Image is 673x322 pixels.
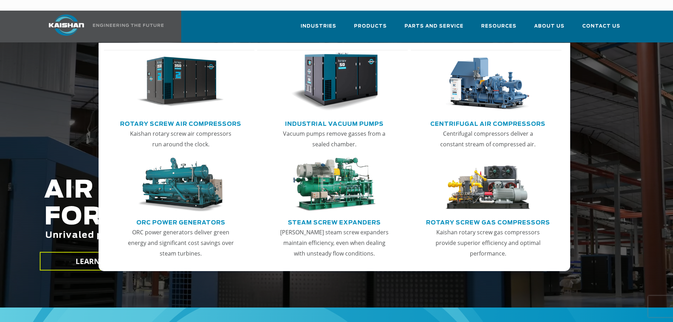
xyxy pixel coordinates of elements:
img: thumb-Steam-Screw-Expanders [291,158,378,212]
p: Kaishan rotary screw air compressors run around the clock. [126,128,236,150]
img: thumb-Rotary-Screw-Air-Compressors [137,53,224,111]
img: thumb-Centrifugal-Air-Compressors [444,53,531,111]
a: Industrial Vacuum Pumps [285,118,384,128]
span: Industries [301,22,336,30]
span: Unrivaled performance with up to 35% energy cost savings. [45,231,348,240]
p: Centrifugal compressors deliver a constant stream of compressed air. [433,128,543,150]
a: Centrifugal Air Compressors [430,118,545,128]
p: Kaishan rotary screw gas compressors provide superior efficiency and optimal performance. [433,227,543,259]
a: Products [354,17,387,41]
a: Rotary Screw Gas Compressors [426,216,550,227]
a: Kaishan USA [40,11,165,42]
span: Parts and Service [405,22,464,30]
img: thumb-Industrial-Vacuum-Pumps [291,53,378,111]
a: Resources [481,17,516,41]
a: Rotary Screw Air Compressors [120,118,241,128]
p: Vacuum pumps remove gasses from a sealed chamber. [279,128,389,150]
img: thumb-Rotary-Screw-Gas-Compressors [444,158,531,212]
a: Contact Us [582,17,620,41]
a: LEARN MORE [40,252,160,271]
span: Contact Us [582,22,620,30]
a: Industries [301,17,336,41]
span: Resources [481,22,516,30]
span: About Us [534,22,565,30]
h2: AIR COMPRESSORS FOR THE [44,177,530,262]
a: Steam Screw Expanders [288,216,381,227]
img: Engineering the future [93,24,164,27]
p: [PERSON_NAME] steam screw expanders maintain efficiency, even when dealing with unsteady flow con... [279,227,389,259]
a: ORC Power Generators [136,216,225,227]
a: About Us [534,17,565,41]
span: LEARN MORE [75,256,124,267]
p: ORC power generators deliver green energy and significant cost savings over steam turbines. [126,227,236,259]
a: Parts and Service [405,17,464,41]
span: Products [354,22,387,30]
img: kaishan logo [40,14,93,36]
img: thumb-ORC-Power-Generators [137,158,224,212]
